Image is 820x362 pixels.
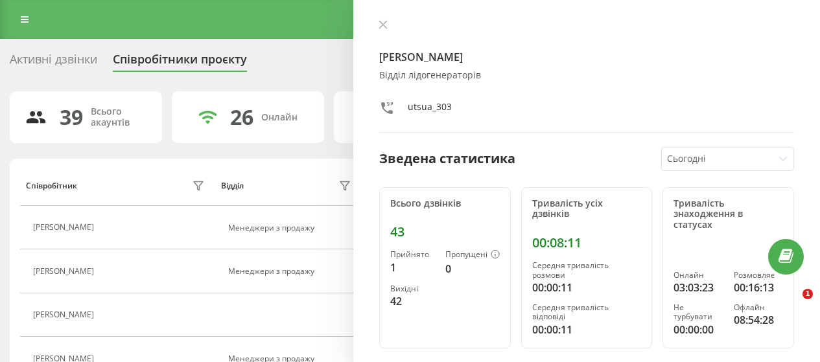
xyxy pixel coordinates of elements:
div: Співробітник [26,181,77,190]
div: Відділ лідогенераторів [379,70,794,81]
div: Онлайн [674,271,723,280]
div: 42 [390,293,435,309]
div: 08:54:28 [734,312,783,328]
div: 03:03:23 [674,280,723,295]
div: Онлайн [261,112,298,123]
span: 1 [802,289,813,299]
div: 00:00:00 [674,322,723,337]
div: 39 [60,105,83,130]
div: Пропущені [445,250,500,260]
div: 00:08:11 [532,235,642,251]
div: Всього акаунтів [91,106,146,128]
div: Менеджери з продажу [228,267,355,276]
div: 00:00:11 [532,322,642,337]
div: 1 [390,260,435,275]
div: Не турбувати [674,303,723,322]
div: 00:16:13 [734,280,783,295]
div: Всього дзвінків [390,198,500,209]
div: [PERSON_NAME] [33,267,97,276]
div: 0 [445,261,500,277]
div: Співробітники проєкту [113,52,247,73]
div: Відділ [221,181,244,190]
div: Середня тривалість розмови [532,261,642,280]
div: Розмовляє [734,271,783,280]
div: [PERSON_NAME] [33,310,97,319]
div: 00:00:11 [532,280,642,295]
div: Офлайн [734,303,783,312]
div: 43 [390,224,500,240]
div: Тривалість знаходження в статусах [674,198,783,231]
h4: [PERSON_NAME] [379,49,794,65]
div: [PERSON_NAME] [33,223,97,232]
iframe: Intercom live chat [776,289,807,320]
div: utsua_303 [408,100,452,119]
div: 26 [230,105,253,130]
div: Вихідні [390,284,435,293]
div: Активні дзвінки [10,52,97,73]
div: Тривалість усіх дзвінків [532,198,642,220]
div: Зведена статистика [379,149,515,168]
div: Середня тривалість відповіді [532,303,642,322]
div: Менеджери з продажу [228,223,355,232]
div: Прийнято [390,250,435,259]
